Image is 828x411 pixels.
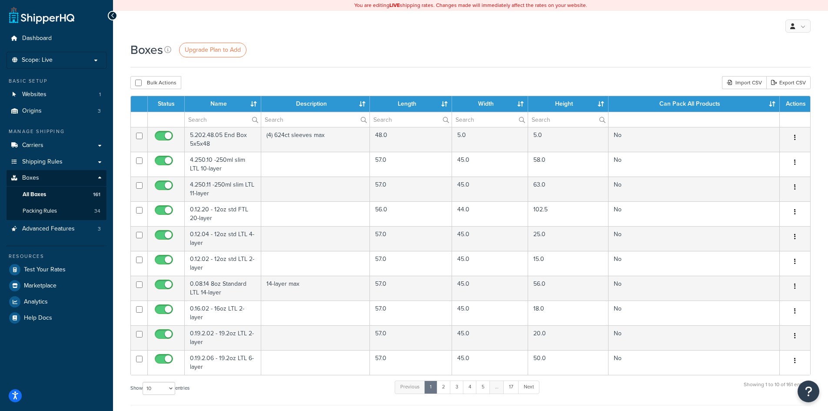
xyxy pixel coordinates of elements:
td: No [609,177,780,201]
td: 4.250.11 -250ml slim LTL 11-layer [185,177,261,201]
th: Can Pack All Products : activate to sort column ascending [609,96,780,112]
span: Scope: Live [22,57,53,64]
select: Showentries [143,382,175,395]
td: 48.0 [370,127,452,152]
td: 50.0 [528,350,609,375]
a: Shipping Rules [7,154,106,170]
a: 5 [476,381,490,394]
td: 45.0 [452,152,528,177]
td: No [609,325,780,350]
a: Origins 3 [7,103,106,119]
div: Resources [7,253,106,260]
td: 57.0 [370,251,452,276]
span: Boxes [22,174,39,182]
input: Search [185,112,261,127]
th: Actions [780,96,810,112]
td: 58.0 [528,152,609,177]
span: 3 [98,225,101,233]
td: 45.0 [452,251,528,276]
span: Carriers [22,142,43,149]
li: Boxes [7,170,106,220]
li: All Boxes [7,187,106,203]
td: No [609,251,780,276]
td: 45.0 [452,325,528,350]
a: Previous [395,381,425,394]
td: 0.19.2.06 - 19.2oz LTL 6-layer [185,350,261,375]
th: Length : activate to sort column ascending [370,96,452,112]
span: 3 [98,107,101,115]
td: 0.12.02 - 12oz std LTL 2-layer [185,251,261,276]
a: … [489,381,504,394]
td: 63.0 [528,177,609,201]
th: Width : activate to sort column ascending [452,96,528,112]
span: Dashboard [22,35,52,42]
a: 3 [450,381,464,394]
td: 45.0 [452,177,528,201]
td: 0.19.2.02 - 19.2oz LTL 2-layer [185,325,261,350]
a: Packing Rules 34 [7,203,106,219]
td: (4) 624ct sleeves max [261,127,370,152]
td: 0.08.14 8oz Standard LTL 14-layer [185,276,261,301]
span: Origins [22,107,42,115]
li: Carriers [7,137,106,154]
td: No [609,350,780,375]
div: Showing 1 to 10 of 161 entries [744,380,811,398]
td: No [609,301,780,325]
li: Advanced Features [7,221,106,237]
td: 56.0 [370,201,452,226]
a: Help Docs [7,310,106,326]
td: No [609,226,780,251]
th: Name : activate to sort column ascending [185,96,261,112]
td: 44.0 [452,201,528,226]
span: 34 [94,207,100,215]
b: LIVE [389,1,400,9]
span: Marketplace [24,282,57,290]
li: Websites [7,87,106,103]
li: Packing Rules [7,203,106,219]
span: 161 [93,191,100,198]
td: 102.5 [528,201,609,226]
a: 17 [503,381,519,394]
a: 2 [436,381,451,394]
span: All Boxes [23,191,46,198]
div: Import CSV [722,76,766,89]
span: Test Your Rates [24,266,66,274]
input: Search [370,112,452,127]
input: Search [452,112,527,127]
td: 18.0 [528,301,609,325]
span: Shipping Rules [22,158,63,166]
a: Dashboard [7,30,106,47]
label: Show entries [130,382,190,395]
th: Status [148,96,185,112]
input: Search [528,112,608,127]
td: No [609,201,780,226]
a: Next [518,381,539,394]
li: Test Your Rates [7,262,106,277]
a: Analytics [7,294,106,310]
td: 57.0 [370,152,452,177]
a: 1 [424,381,437,394]
span: Advanced Features [22,225,75,233]
td: 45.0 [452,301,528,325]
a: ShipperHQ Home [9,7,74,24]
td: 5.202.48.05 End Box 5x5x48 [185,127,261,152]
th: Height : activate to sort column ascending [528,96,609,112]
td: 57.0 [370,301,452,325]
h1: Boxes [130,41,163,58]
td: 15.0 [528,251,609,276]
td: 0.12.20 - 12oz std FTL 20-layer [185,201,261,226]
td: 0.16.02 - 16oz LTL 2-layer [185,301,261,325]
span: Packing Rules [23,207,57,215]
a: Advanced Features 3 [7,221,106,237]
th: Description : activate to sort column ascending [261,96,370,112]
td: 5.0 [528,127,609,152]
a: Websites 1 [7,87,106,103]
span: Websites [22,91,47,98]
a: Marketplace [7,278,106,294]
li: Origins [7,103,106,119]
span: Upgrade Plan to Add [185,45,241,54]
td: 20.0 [528,325,609,350]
